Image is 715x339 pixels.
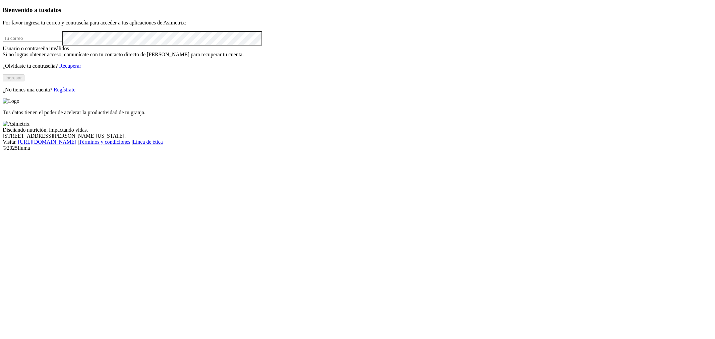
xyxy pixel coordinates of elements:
[3,145,712,151] div: © 2025 Iluma
[133,139,163,145] a: Línea de ética
[3,20,712,26] p: Por favor ingresa tu correo y contraseña para acceder a tus aplicaciones de Asimetrix:
[3,121,29,127] img: Asimetrix
[3,127,712,133] div: Diseñando nutrición, impactando vidas.
[3,133,712,139] div: [STREET_ADDRESS][PERSON_NAME][US_STATE].
[3,110,712,116] p: Tus datos tienen el poder de acelerar la productividad de tu granja.
[3,74,24,81] button: Ingresar
[54,87,75,92] a: Regístrate
[3,63,712,69] p: ¿Olvidaste tu contraseña?
[47,6,61,13] span: datos
[79,139,130,145] a: Términos y condiciones
[3,98,19,104] img: Logo
[3,6,712,14] h3: Bienvenido a tus
[3,87,712,93] p: ¿No tienes una cuenta?
[3,139,712,145] div: Visita : | |
[18,139,76,145] a: [URL][DOMAIN_NAME]
[59,63,81,69] a: Recuperar
[3,35,62,42] input: Tu correo
[3,46,712,58] div: Usuario o contraseña inválidos Si no logras obtener acceso, comunícate con tu contacto directo de...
